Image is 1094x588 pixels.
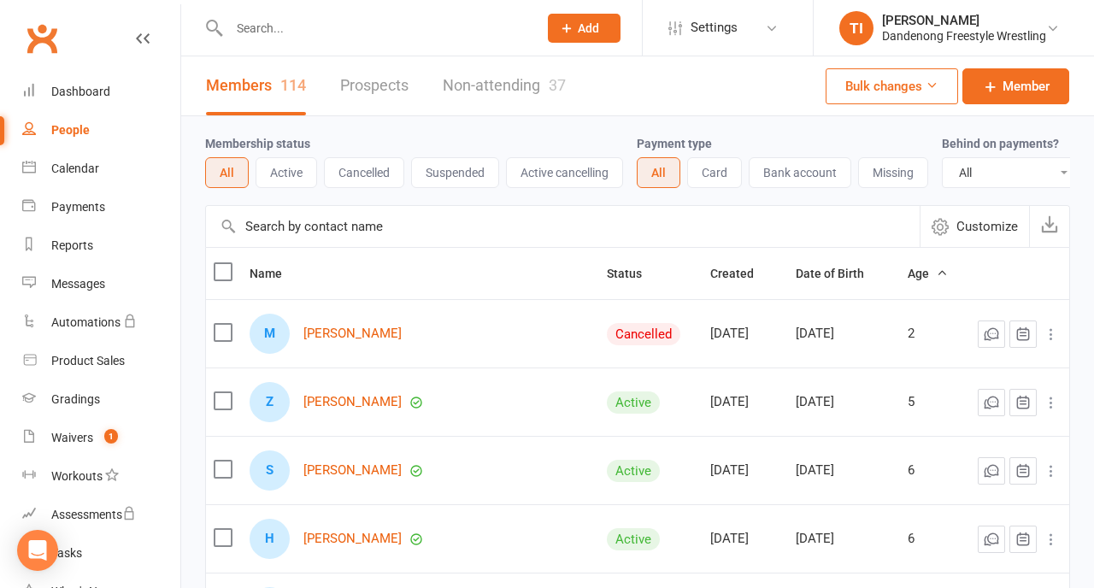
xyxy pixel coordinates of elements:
[250,450,290,491] div: Sayfullah
[908,326,953,341] div: 2
[303,532,402,546] a: [PERSON_NAME]
[908,267,948,280] span: Age
[22,534,180,573] a: Tasks
[303,326,402,341] a: [PERSON_NAME]
[22,380,180,419] a: Gradings
[796,267,883,280] span: Date of Birth
[710,267,773,280] span: Created
[22,188,180,226] a: Payments
[858,157,928,188] button: Missing
[691,9,738,47] span: Settings
[17,530,58,571] div: Open Intercom Messenger
[920,206,1029,247] button: Customize
[506,157,623,188] button: Active cancelling
[280,76,306,94] div: 114
[51,546,82,560] div: Tasks
[51,354,125,367] div: Product Sales
[324,157,404,188] button: Cancelled
[548,14,621,43] button: Add
[250,267,301,280] span: Name
[51,431,93,444] div: Waivers
[549,76,566,94] div: 37
[796,263,883,284] button: Date of Birth
[607,460,660,482] div: Active
[250,314,290,354] div: Mark
[22,73,180,111] a: Dashboard
[104,429,118,444] span: 1
[206,206,920,247] input: Search by contact name
[710,326,780,341] div: [DATE]
[637,137,712,150] label: Payment type
[607,267,661,280] span: Status
[22,303,180,342] a: Automations
[908,532,953,546] div: 6
[607,323,680,345] div: Cancelled
[1003,76,1050,97] span: Member
[51,508,136,521] div: Assessments
[796,326,892,341] div: [DATE]
[882,13,1046,28] div: [PERSON_NAME]
[956,216,1018,237] span: Customize
[710,395,780,409] div: [DATE]
[250,519,290,559] div: Hamza
[51,315,121,329] div: Automations
[826,68,958,104] button: Bulk changes
[607,528,660,550] div: Active
[22,419,180,457] a: Waivers 1
[749,157,851,188] button: Bank account
[687,157,742,188] button: Card
[21,17,63,60] a: Clubworx
[607,391,660,414] div: Active
[882,28,1046,44] div: Dandenong Freestyle Wrestling
[224,16,526,40] input: Search...
[206,56,306,115] a: Members114
[205,157,249,188] button: All
[796,395,892,409] div: [DATE]
[22,226,180,265] a: Reports
[51,277,105,291] div: Messages
[710,263,773,284] button: Created
[22,111,180,150] a: People
[51,200,105,214] div: Payments
[303,463,402,478] a: [PERSON_NAME]
[256,157,317,188] button: Active
[637,157,680,188] button: All
[51,85,110,98] div: Dashboard
[796,463,892,478] div: [DATE]
[22,496,180,534] a: Assessments
[51,392,100,406] div: Gradings
[22,150,180,188] a: Calendar
[22,265,180,303] a: Messages
[796,532,892,546] div: [DATE]
[908,395,953,409] div: 5
[51,162,99,175] div: Calendar
[908,263,948,284] button: Age
[908,463,953,478] div: 6
[962,68,1069,104] a: Member
[607,263,661,284] button: Status
[250,263,301,284] button: Name
[443,56,566,115] a: Non-attending37
[839,11,873,45] div: TI
[411,157,499,188] button: Suspended
[303,395,402,409] a: [PERSON_NAME]
[578,21,599,35] span: Add
[942,137,1059,150] label: Behind on payments?
[51,123,90,137] div: People
[205,137,310,150] label: Membership status
[22,342,180,380] a: Product Sales
[250,382,290,422] div: Zakariya
[710,463,780,478] div: [DATE]
[51,238,93,252] div: Reports
[22,457,180,496] a: Workouts
[710,532,780,546] div: [DATE]
[51,469,103,483] div: Workouts
[340,56,409,115] a: Prospects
